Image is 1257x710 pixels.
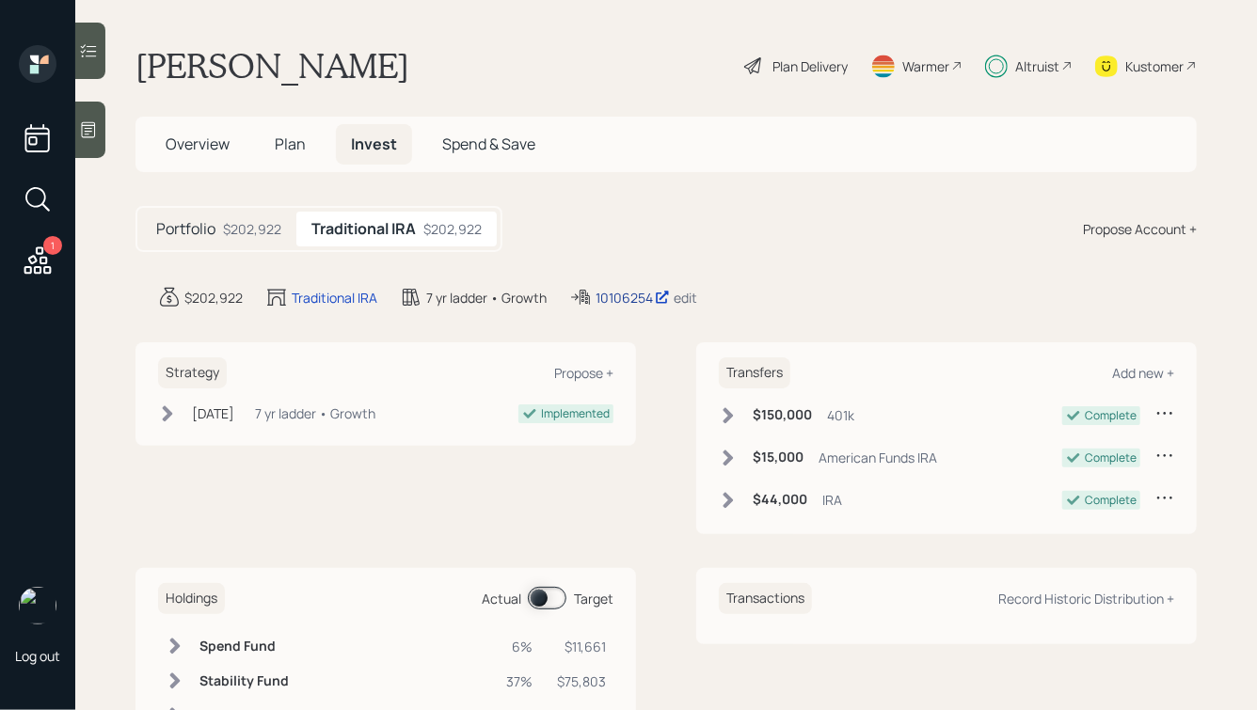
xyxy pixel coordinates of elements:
div: $202,922 [423,219,482,239]
div: Propose Account + [1083,219,1197,239]
h6: $44,000 [753,492,807,508]
div: 401k [827,405,854,425]
div: edit [674,289,697,307]
div: Complete [1085,407,1137,424]
div: Add new + [1112,364,1174,382]
h6: $15,000 [753,450,804,465]
h6: Spend Fund [199,639,289,655]
div: Plan Delivery [772,56,848,76]
div: $202,922 [223,219,281,239]
div: [DATE] [192,403,234,423]
div: 7 yr ladder • Growth [255,403,375,423]
h6: Strategy [158,357,227,388]
h1: [PERSON_NAME] [135,45,409,87]
div: Kustomer [1125,56,1184,76]
span: Overview [166,134,230,154]
div: 37% [506,671,533,691]
h6: Transactions [719,583,812,614]
span: Plan [275,134,306,154]
div: $202,922 [184,288,243,308]
div: IRA [822,490,842,510]
div: 7 yr ladder • Growth [426,288,547,308]
div: 6% [506,637,533,656]
div: Traditional IRA [292,288,377,308]
div: $75,803 [555,671,606,691]
h6: $150,000 [753,407,812,423]
span: Invest [351,134,397,154]
h6: Transfers [719,357,790,388]
div: Log out [15,647,60,665]
span: Spend & Save [442,134,535,154]
div: Actual [482,589,521,608]
h6: Holdings [158,583,225,614]
div: Altruist [1015,56,1059,76]
h5: Traditional IRA [311,220,416,238]
div: Warmer [902,56,949,76]
div: Target [574,589,613,608]
div: $11,661 [555,637,606,656]
h6: Stability Fund [199,673,289,689]
div: 1 [43,236,62,255]
h5: Portfolio [156,220,215,238]
div: Complete [1085,492,1137,509]
div: Record Historic Distribution + [998,590,1174,607]
div: American Funds IRA [819,448,937,467]
div: Propose + [554,364,613,382]
div: Implemented [541,405,610,422]
img: hunter_neumayer.jpg [19,587,56,624]
div: Complete [1085,450,1137,466]
div: 10106254 [596,288,670,308]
